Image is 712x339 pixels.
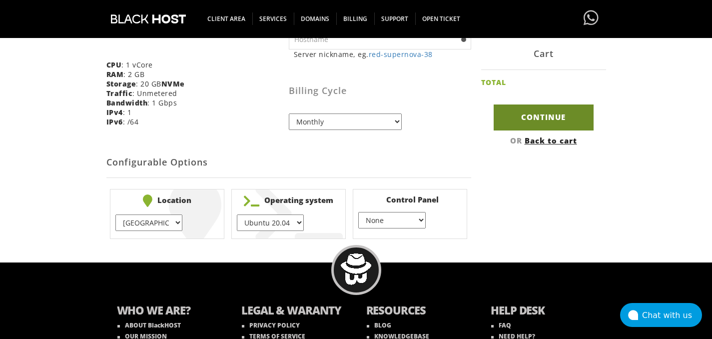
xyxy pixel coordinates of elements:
[491,321,511,329] a: FAQ
[481,135,606,145] div: OR
[294,12,337,25] span: Domains
[106,60,122,69] b: CPU
[237,214,304,231] select: } } } } } } } } } } } } } } } } } } } } }
[340,253,372,285] img: BlackHOST mascont, Blacky.
[106,98,148,107] b: Bandwidth
[294,49,471,59] small: Server nickname, eg.
[369,49,433,59] a: red-supernova-38
[358,212,425,228] select: } } } }
[481,37,606,70] div: Cart
[242,321,300,329] a: PRIVACY POLICY
[491,302,596,320] b: HELP DESK
[289,29,471,49] input: Hostname
[252,12,294,25] span: SERVICES
[117,321,181,329] a: ABOUT BlackHOST
[289,86,471,96] h3: Billing Cycle
[374,12,416,25] span: Support
[415,12,467,25] span: Open Ticket
[161,79,185,88] b: NVMe
[117,302,222,320] b: WHO WE ARE?
[106,69,124,79] b: RAM
[367,321,391,329] a: BLOG
[106,79,136,88] b: Storage
[115,214,182,231] select: } } } } } }
[620,303,702,327] button: Chat with us
[525,135,577,145] a: Back to cart
[366,302,471,320] b: RESOURCES
[106,147,471,178] h2: Configurable Options
[241,302,346,320] b: LEGAL & WARANTY
[106,117,123,126] b: IPv6
[106,88,133,98] b: Traffic
[106,107,123,117] b: IPv4
[642,310,702,320] div: Chat with us
[494,104,594,130] input: Continue
[358,194,462,204] b: Control Panel
[481,78,506,86] h2: TOTAL
[237,194,340,207] b: Operating system
[336,12,375,25] span: Billing
[200,12,253,25] span: CLIENT AREA
[115,194,219,207] b: Location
